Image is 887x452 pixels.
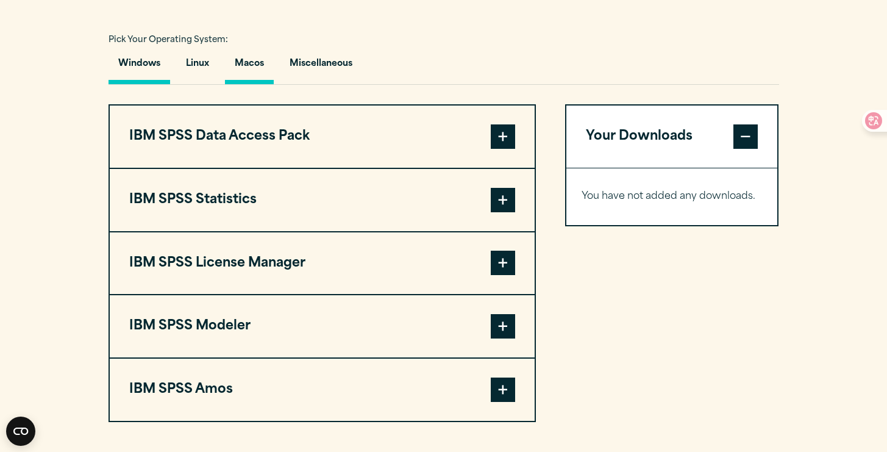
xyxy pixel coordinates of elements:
[110,232,535,295] button: IBM SPSS License Manager
[582,188,763,206] p: You have not added any downloads.
[110,106,535,168] button: IBM SPSS Data Access Pack
[110,295,535,357] button: IBM SPSS Modeler
[109,36,228,44] span: Pick Your Operating System:
[225,49,274,84] button: Macos
[110,169,535,231] button: IBM SPSS Statistics
[566,106,778,168] button: Your Downloads
[110,359,535,421] button: IBM SPSS Amos
[109,49,170,84] button: Windows
[6,417,35,446] button: Open CMP widget
[280,49,362,84] button: Miscellaneous
[566,168,778,225] div: Your Downloads
[176,49,219,84] button: Linux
